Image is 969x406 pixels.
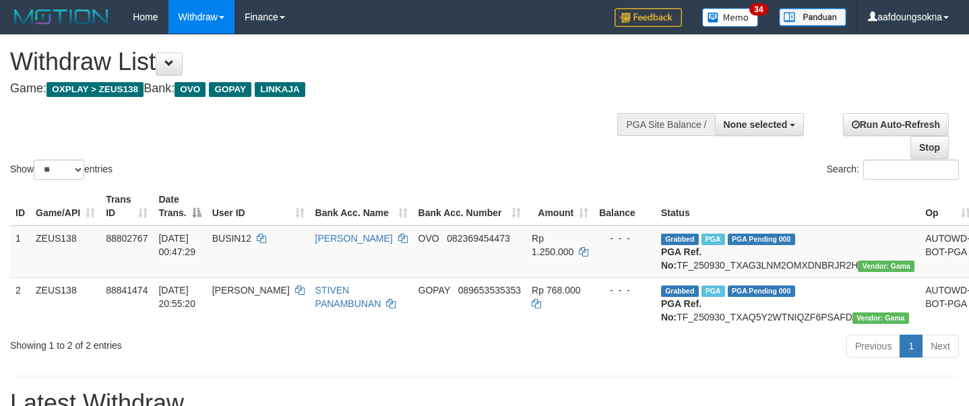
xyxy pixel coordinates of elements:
span: Grabbed [661,285,699,297]
input: Search: [863,160,959,180]
div: PGA Site Balance / [617,113,714,136]
label: Search: [827,160,959,180]
th: Game/API: activate to sort column ascending [30,187,100,226]
label: Show entries [10,160,113,180]
span: Marked by aafsreyleap [701,234,725,245]
th: Bank Acc. Number: activate to sort column ascending [413,187,527,226]
span: PGA Pending [728,285,795,297]
th: Trans ID: activate to sort column ascending [100,187,153,226]
span: GOPAY [418,285,450,296]
h1: Withdraw List [10,48,633,75]
img: Button%20Memo.svg [702,8,759,27]
span: OXPLAY > ZEUS138 [46,82,144,97]
th: ID [10,187,30,226]
span: 88802767 [106,233,148,244]
b: PGA Ref. No: [661,246,701,271]
span: None selected [724,119,788,130]
span: [PERSON_NAME] [212,285,290,296]
td: ZEUS138 [30,226,100,278]
td: 2 [10,277,30,329]
a: Previous [846,335,900,358]
a: 1 [900,335,923,358]
span: Vendor URL: https://trx31.1velocity.biz [858,261,914,272]
span: Copy 089653535353 to clipboard [458,285,521,296]
img: panduan.png [779,8,846,26]
span: Vendor URL: https://trx31.1velocity.biz [852,312,909,324]
span: BUSIN12 [212,233,251,244]
th: Amount: activate to sort column ascending [526,187,594,226]
span: [DATE] 20:55:20 [158,285,195,309]
a: STIVEN PANAMBUNAN [315,285,381,309]
select: Showentries [34,160,84,180]
span: Rp 768.000 [532,285,580,296]
div: - - - [599,232,650,245]
a: [PERSON_NAME] [315,233,393,244]
span: Rp 1.250.000 [532,233,573,257]
span: 88841474 [106,285,148,296]
button: None selected [715,113,805,136]
td: ZEUS138 [30,277,100,329]
span: OVO [175,82,206,97]
th: Balance [594,187,656,226]
td: TF_250930_TXAQ5Y2WTNIQZF6PSAFD [656,277,920,329]
span: GOPAY [209,82,251,97]
span: PGA Pending [728,234,795,245]
span: OVO [418,233,439,244]
th: Status [656,187,920,226]
span: Grabbed [661,234,699,245]
b: PGA Ref. No: [661,298,701,323]
a: Stop [910,136,949,159]
a: Run Auto-Refresh [843,113,949,136]
div: Showing 1 to 2 of 2 entries [10,333,394,352]
a: Next [922,335,959,358]
div: - - - [599,283,650,297]
span: 34 [749,3,768,15]
span: Marked by aafnoeunsreypich [701,285,725,297]
span: LINKAJA [255,82,305,97]
td: 1 [10,226,30,278]
img: Feedback.jpg [615,8,682,27]
span: [DATE] 00:47:29 [158,233,195,257]
img: MOTION_logo.png [10,7,113,27]
h4: Game: Bank: [10,82,633,96]
th: Date Trans.: activate to sort column descending [153,187,206,226]
th: Bank Acc. Name: activate to sort column ascending [310,187,413,226]
span: Copy 082369454473 to clipboard [447,233,509,244]
th: User ID: activate to sort column ascending [207,187,310,226]
td: TF_250930_TXAG3LNM2OMXDNBRJR2H [656,226,920,278]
